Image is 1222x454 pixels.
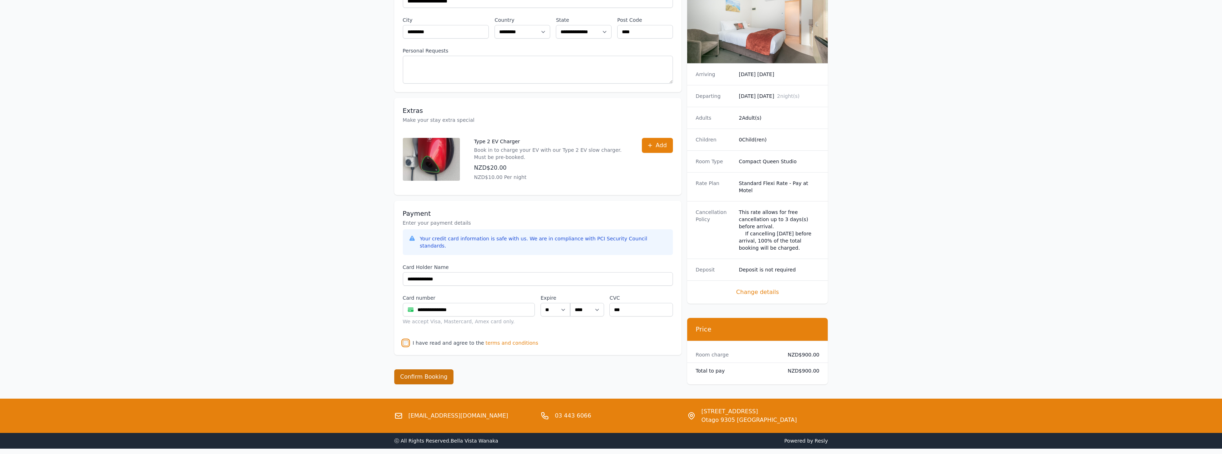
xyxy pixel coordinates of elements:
[739,158,820,165] dd: Compact Queen Studio
[541,294,570,301] label: Expire
[815,438,828,444] a: Resly
[495,16,550,24] label: Country
[409,411,508,420] a: [EMAIL_ADDRESS][DOMAIN_NAME]
[614,437,828,444] span: Powered by
[696,209,733,251] dt: Cancellation Policy
[403,16,489,24] label: City
[403,294,535,301] label: Card number
[420,235,667,249] div: Your credit card information is safe with us. We are in compliance with PCI Security Council stan...
[739,136,820,143] dd: 0 Child(ren)
[403,138,460,181] img: Type 2 EV Charger
[701,416,797,424] span: Otago 9305 [GEOGRAPHIC_DATA]
[701,407,797,416] span: [STREET_ADDRESS]
[474,174,628,181] p: NZD$10.00 Per night
[617,16,673,24] label: Post Code
[739,180,820,194] dd: Standard Flexi Rate - Pay at Motel
[403,219,673,226] p: Enter your payment details
[696,158,733,165] dt: Room Type
[696,367,776,374] dt: Total to pay
[474,146,628,161] p: Book in to charge your EV with our Type 2 EV slow charger. Must be pre-booked.
[696,93,733,100] dt: Departing
[739,93,820,100] dd: [DATE] [DATE]
[486,339,538,346] span: terms and conditions
[403,106,673,115] h3: Extras
[556,16,612,24] label: State
[394,438,498,444] span: ⓒ All Rights Reserved. Bella Vista Wanaka
[555,411,591,420] a: 03 443 6066
[403,47,673,54] label: Personal Requests
[413,340,484,346] label: I have read and agree to the
[696,136,733,143] dt: Children
[696,180,733,194] dt: Rate Plan
[696,71,733,78] dt: Arriving
[782,367,820,374] dd: NZD$900.00
[474,138,628,145] p: Type 2 EV Charger
[609,294,673,301] label: CVC
[656,141,667,150] span: Add
[394,369,454,384] button: Confirm Booking
[474,164,628,172] p: NZD$20.00
[570,294,604,301] label: .
[739,266,820,273] dd: Deposit is not required
[739,209,820,251] div: This rate allows for free cancellation up to 3 days(s) before arrival. If cancelling [DATE] befor...
[403,116,673,124] p: Make your stay extra special
[403,209,673,218] h3: Payment
[739,71,820,78] dd: [DATE] [DATE]
[696,266,733,273] dt: Deposit
[777,93,800,99] span: 2 night(s)
[403,264,673,271] label: Card Holder Name
[782,351,820,358] dd: NZD$900.00
[696,288,820,296] span: Change details
[696,351,776,358] dt: Room charge
[642,138,673,153] button: Add
[739,114,820,121] dd: 2 Adult(s)
[696,325,820,334] h3: Price
[403,318,535,325] div: We accept Visa, Mastercard, Amex card only.
[696,114,733,121] dt: Adults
